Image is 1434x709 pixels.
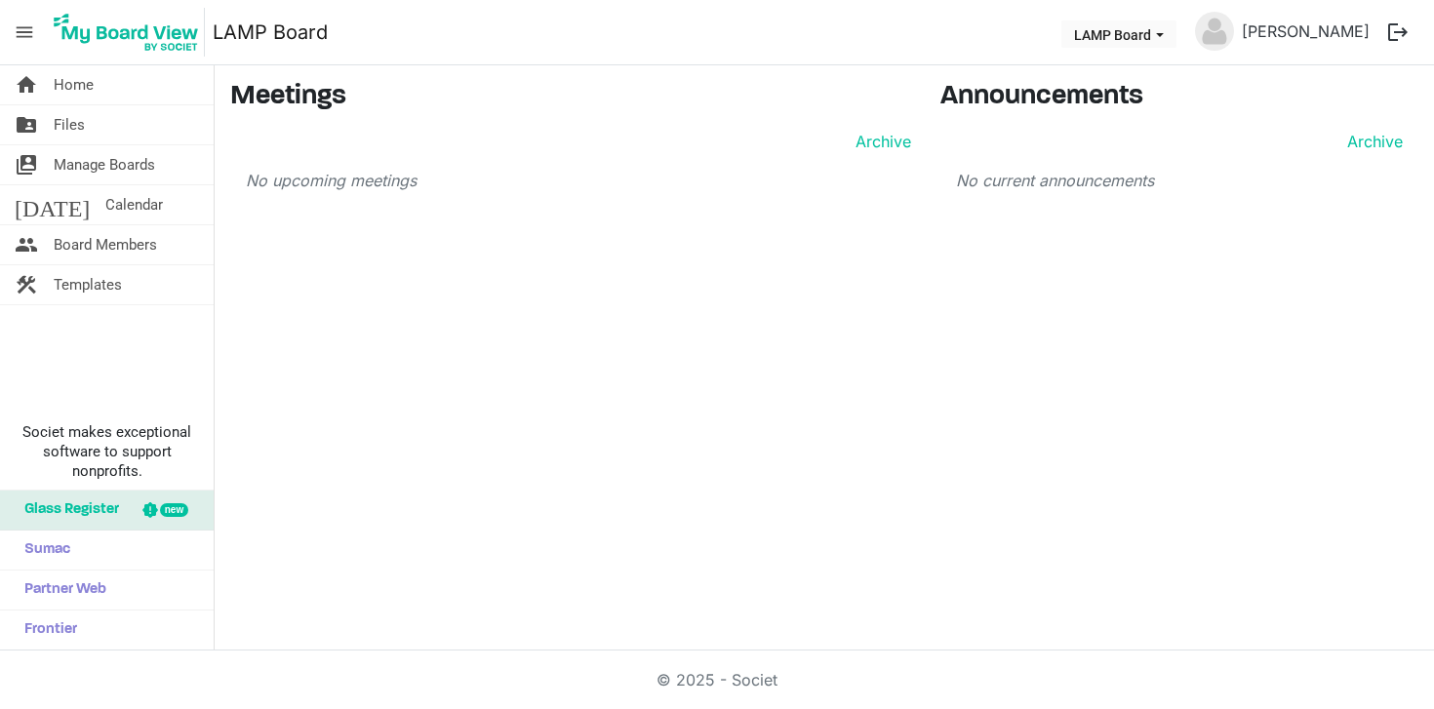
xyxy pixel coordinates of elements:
img: My Board View Logo [48,8,205,57]
span: Societ makes exceptional software to support nonprofits. [9,422,205,481]
span: Board Members [54,225,157,264]
button: logout [1377,12,1418,53]
span: Home [54,65,94,104]
h3: Meetings [230,81,911,114]
span: switch_account [15,145,38,184]
span: menu [6,14,43,51]
span: Manage Boards [54,145,155,184]
a: © 2025 - Societ [657,670,777,689]
a: LAMP Board [213,13,328,52]
span: folder_shared [15,105,38,144]
a: [PERSON_NAME] [1234,12,1377,51]
a: Archive [848,130,911,153]
a: My Board View Logo [48,8,213,57]
button: LAMP Board dropdownbutton [1061,20,1176,48]
span: home [15,65,38,104]
p: No current announcements [956,169,1403,192]
h3: Announcements [940,81,1418,114]
span: construction [15,265,38,304]
a: Archive [1339,130,1403,153]
span: Files [54,105,85,144]
span: Glass Register [15,491,119,530]
img: no-profile-picture.svg [1195,12,1234,51]
p: No upcoming meetings [246,169,911,192]
span: Partner Web [15,571,106,610]
span: Templates [54,265,122,304]
span: people [15,225,38,264]
span: Sumac [15,531,70,570]
span: Calendar [105,185,163,224]
span: Frontier [15,611,77,650]
span: [DATE] [15,185,90,224]
div: new [160,503,188,517]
